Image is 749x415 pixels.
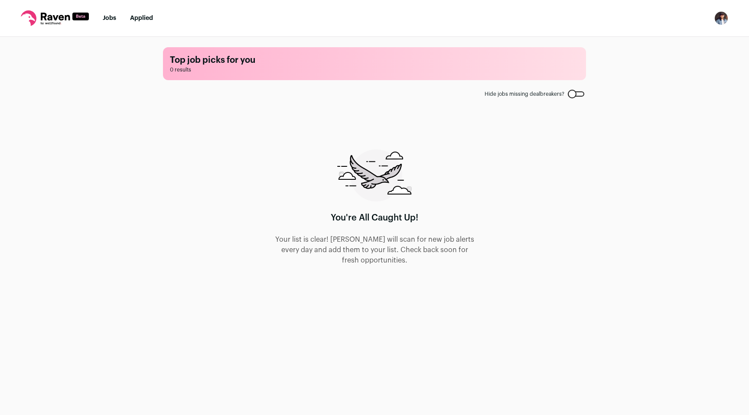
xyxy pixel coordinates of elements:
img: raven-searching-graphic-988e480d85f2d7ca07d77cea61a0e572c166f105263382683f1c6e04060d3bee.png [337,149,412,201]
a: Jobs [103,15,116,21]
p: Your list is clear! [PERSON_NAME] will scan for new job alerts every day and add them to your lis... [274,234,475,266]
a: Applied [130,15,153,21]
span: 0 results [170,66,579,73]
button: Open dropdown [714,11,728,25]
h1: You're All Caught Up! [331,212,418,224]
h1: Top job picks for you [170,54,579,66]
img: 1074608-medium_jpg [714,11,728,25]
span: Hide jobs missing dealbreakers? [485,91,564,97]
